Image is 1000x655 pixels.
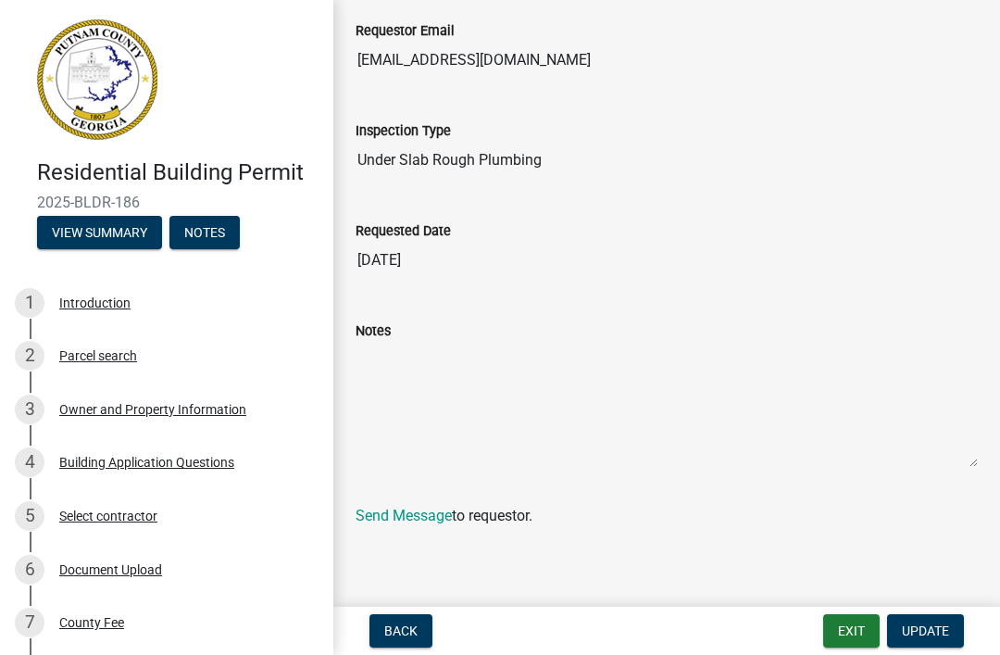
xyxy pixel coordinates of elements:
[356,325,391,338] label: Notes
[37,216,162,249] button: View Summary
[59,456,234,469] div: Building Application Questions
[59,616,124,629] div: County Fee
[15,288,44,318] div: 1
[15,555,44,585] div: 6
[169,226,240,241] wm-modal-confirm: Notes
[59,296,131,309] div: Introduction
[37,159,319,186] h4: Residential Building Permit
[15,608,44,637] div: 7
[887,614,964,648] button: Update
[369,614,432,648] button: Back
[15,447,44,477] div: 4
[59,510,157,523] div: Select contractor
[15,501,44,531] div: 5
[15,395,44,424] div: 3
[356,225,451,238] label: Requested Date
[37,194,296,211] span: 2025-BLDR-186
[59,563,162,576] div: Document Upload
[37,226,162,241] wm-modal-confirm: Summary
[59,403,246,416] div: Owner and Property Information
[823,614,880,648] button: Exit
[356,507,452,524] a: Send Message
[37,19,157,140] img: Putnam County, Georgia
[15,341,44,371] div: 2
[902,624,949,638] span: Update
[356,25,455,38] label: Requestor Email
[169,216,240,249] button: Notes
[384,624,418,638] span: Back
[59,349,137,362] div: Parcel search
[356,125,451,138] label: Inspection Type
